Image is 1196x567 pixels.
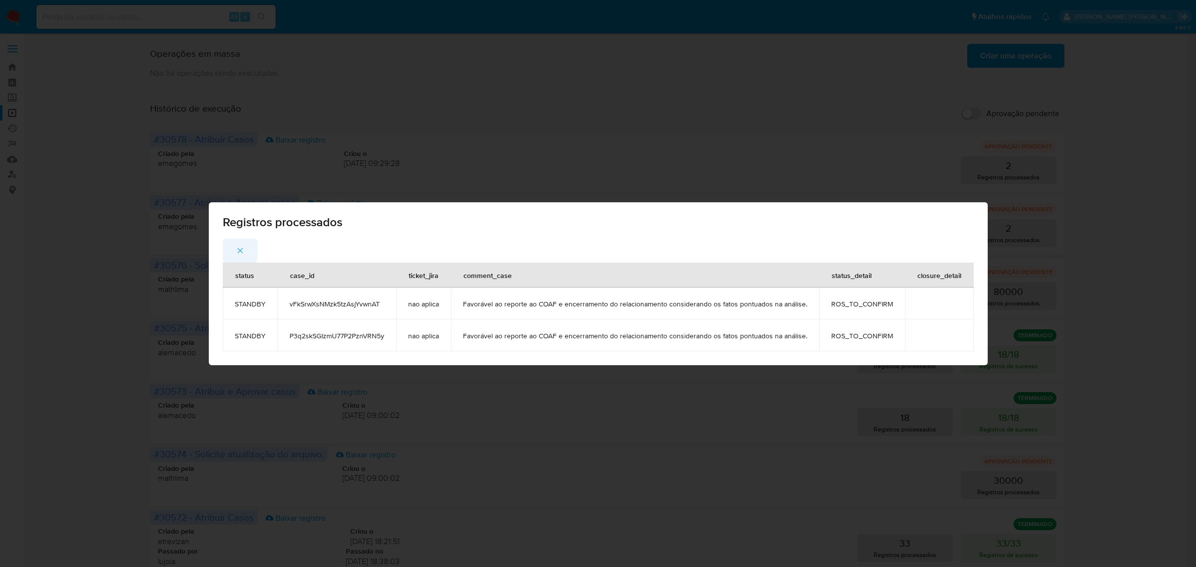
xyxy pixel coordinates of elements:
span: nao aplica [408,299,439,308]
div: comment_case [451,263,524,287]
span: ROS_TO_CONFIRM [831,331,893,340]
div: ticket_jira [397,263,450,287]
span: STANDBY [235,331,266,340]
span: STANDBY [235,299,266,308]
span: Favorável ao reporte ao COAF e encerramento do relacionamento considerando os fatos pontuados na ... [463,299,807,308]
div: closure_detail [905,263,973,287]
span: Favorável ao reporte ao COAF e encerramento do relacionamento considerando os fatos pontuados na ... [463,331,807,340]
div: status_detail [820,263,884,287]
div: status [223,263,266,287]
div: case_id [278,263,326,287]
span: vFkSrwXsNMzk5tzAsjYvwnAT [290,299,384,308]
span: ROS_TO_CONFIRM [831,299,893,308]
span: Registros processados [223,216,974,228]
span: nao aplica [408,331,439,340]
span: P3q2skSGIzmU77P2PznVRN5y [290,331,384,340]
